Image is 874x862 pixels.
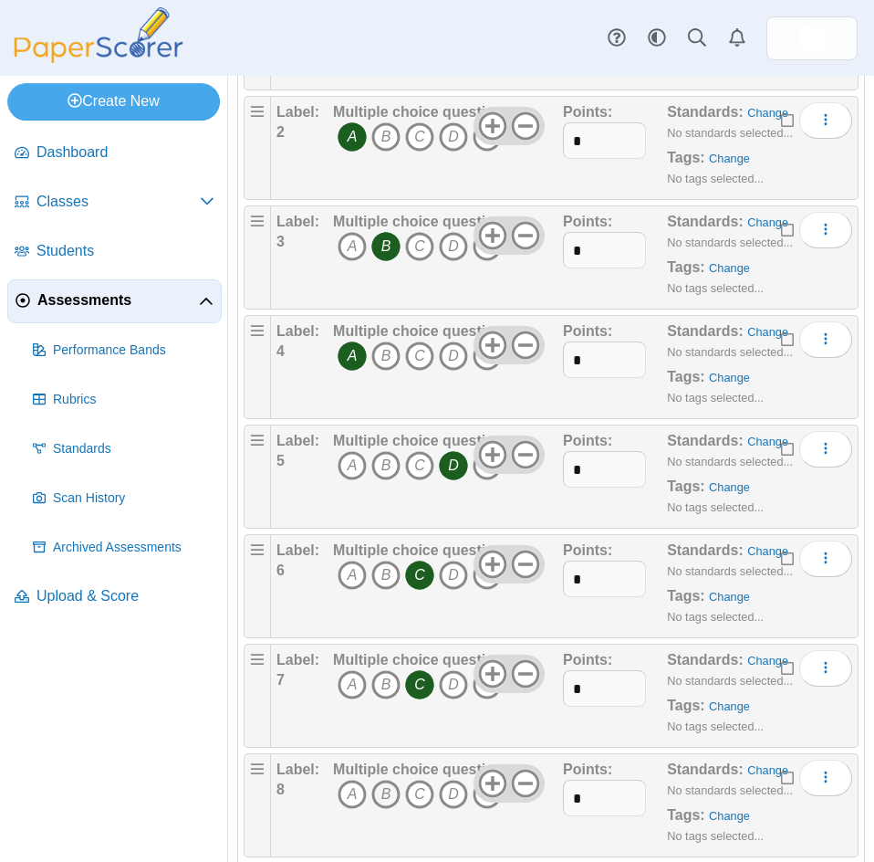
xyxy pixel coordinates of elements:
b: Multiple choice question [333,433,504,448]
b: Tags: [667,807,704,823]
img: ps.FtIRDuy1UXOak3eh [797,24,827,53]
span: Classes [36,192,200,212]
a: Create New [7,83,220,120]
small: No tags selected... [667,281,764,295]
small: No tags selected... [667,720,764,733]
b: Standards: [667,652,744,668]
i: D [439,122,468,152]
small: No standards selected... [667,564,793,578]
a: Change [747,763,788,777]
i: D [439,451,468,480]
div: Drag handle [244,205,271,310]
i: A [338,232,367,261]
b: Standards: [667,762,744,777]
small: No tags selected... [667,172,764,185]
a: Change [747,325,788,339]
i: C [405,780,434,809]
small: No tags selected... [667,829,764,843]
button: More options [799,541,852,577]
i: D [439,561,468,590]
i: A [338,780,367,809]
a: Change [709,590,750,604]
a: Classes [7,181,222,225]
b: Tags: [667,478,704,494]
button: More options [799,650,852,687]
i: E [473,342,502,371]
i: B [371,342,401,371]
button: More options [799,760,852,796]
a: Change [709,152,750,165]
span: Assessments [37,290,199,310]
i: E [473,780,502,809]
i: B [371,122,401,152]
button: More options [799,431,852,468]
span: Andrew Schweitzer [797,24,827,53]
i: E [473,561,502,590]
a: Change [709,261,750,275]
b: Label: [276,542,319,558]
i: D [439,342,468,371]
b: Multiple choice question [333,762,504,777]
a: Dashboard [7,131,222,175]
a: Change [747,654,788,668]
b: 2 [276,124,285,140]
button: More options [799,212,852,248]
i: C [405,670,434,699]
span: Rubrics [53,391,214,409]
span: Scan History [53,489,214,508]
a: Assessments [7,279,222,323]
b: Points: [563,762,612,777]
div: Drag handle [244,96,271,200]
a: Change [709,371,750,384]
i: E [473,232,502,261]
span: Students [36,241,214,261]
b: Tags: [667,588,704,604]
small: No standards selected... [667,783,793,797]
b: Points: [563,542,612,558]
b: Label: [276,433,319,448]
small: No tags selected... [667,500,764,514]
b: Points: [563,652,612,668]
b: Standards: [667,323,744,339]
b: Points: [563,433,612,448]
b: 6 [276,562,285,578]
b: 5 [276,453,285,468]
b: Standards: [667,542,744,558]
a: Change [709,809,750,823]
small: No standards selected... [667,126,793,140]
b: Multiple choice question [333,542,504,558]
i: B [371,670,401,699]
b: 8 [276,782,285,797]
b: Label: [276,323,319,339]
a: Change [747,544,788,558]
b: 3 [276,234,285,249]
i: C [405,232,434,261]
b: Tags: [667,369,704,384]
div: Drag handle [244,753,271,857]
a: PaperScorer [7,50,190,66]
i: E [473,122,502,152]
i: C [405,122,434,152]
i: A [338,670,367,699]
div: Drag handle [244,315,271,419]
b: Multiple choice question [333,104,504,120]
b: Label: [276,762,319,777]
b: Multiple choice question [333,323,504,339]
span: Dashboard [36,142,214,163]
small: No tags selected... [667,391,764,405]
span: Upload & Score [36,586,214,606]
a: Performance Bands [26,329,222,373]
b: 7 [276,672,285,688]
span: Performance Bands [53,342,214,360]
i: C [405,342,434,371]
div: Drag handle [244,534,271,638]
button: More options [799,102,852,139]
b: Label: [276,652,319,668]
b: Multiple choice question [333,214,504,229]
a: Change [747,106,788,120]
b: Tags: [667,259,704,275]
a: Archived Assessments [26,526,222,570]
small: No standards selected... [667,236,793,249]
b: Tags: [667,150,704,165]
i: C [405,561,434,590]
